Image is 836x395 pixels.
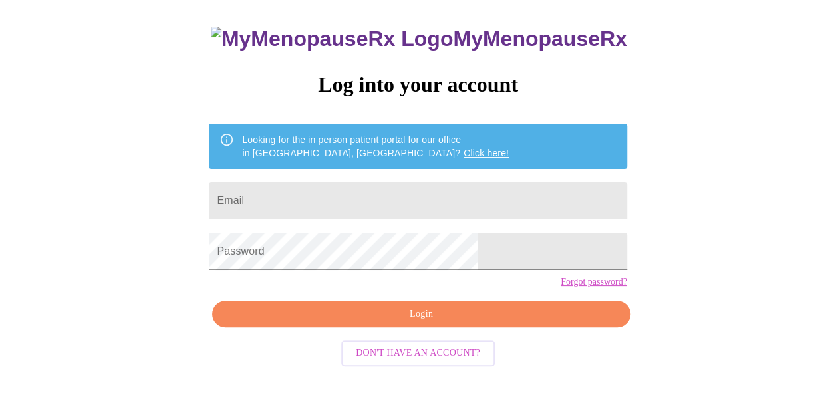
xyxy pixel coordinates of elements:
[212,301,630,328] button: Login
[464,148,509,158] a: Click here!
[341,340,495,366] button: Don't have an account?
[209,72,627,97] h3: Log into your account
[338,346,498,358] a: Don't have an account?
[211,27,453,51] img: MyMenopauseRx Logo
[227,306,615,323] span: Login
[211,27,627,51] h3: MyMenopauseRx
[242,128,509,165] div: Looking for the in person patient portal for our office in [GEOGRAPHIC_DATA], [GEOGRAPHIC_DATA]?
[561,277,627,287] a: Forgot password?
[356,345,480,362] span: Don't have an account?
